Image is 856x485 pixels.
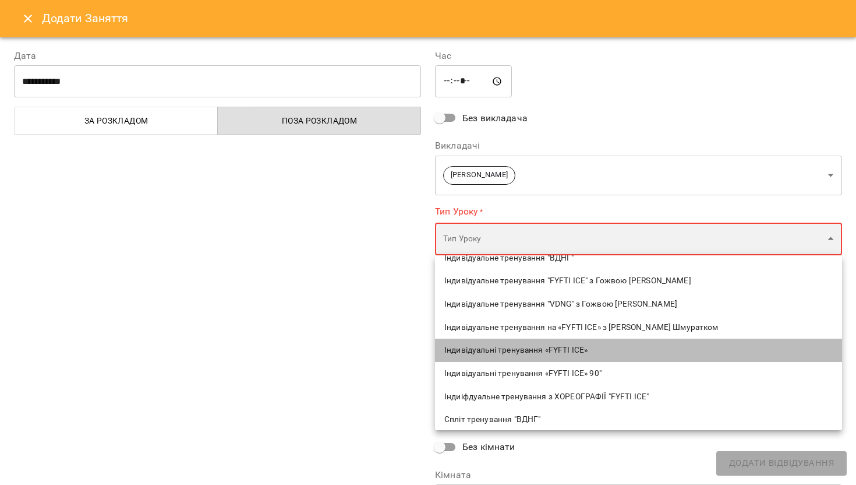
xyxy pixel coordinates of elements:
[444,322,833,333] span: Індивідуальне тренування на «FYFTI ICE» з [PERSON_NAME] Шмуратком
[444,298,833,310] span: Індивідуальне тренування "VDNG" з Гожвою [PERSON_NAME]
[444,275,833,287] span: Індивідуальне тренування "FYFTI ICE" з Гожвою [PERSON_NAME]
[444,345,833,356] span: Індивідуальні тренування «FYFTI ICE»
[444,252,833,264] span: Індивідуальне тренування "ВДНГ"
[444,414,833,426] span: Спліт тренування "ВДНГ"
[444,368,833,379] span: Індивідуальні тренування «FYFTI ICE» 90"
[444,391,833,403] span: Індиіфдуальне тренування з ХОРЕОГРАФІЇ "FYFTI ICE"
